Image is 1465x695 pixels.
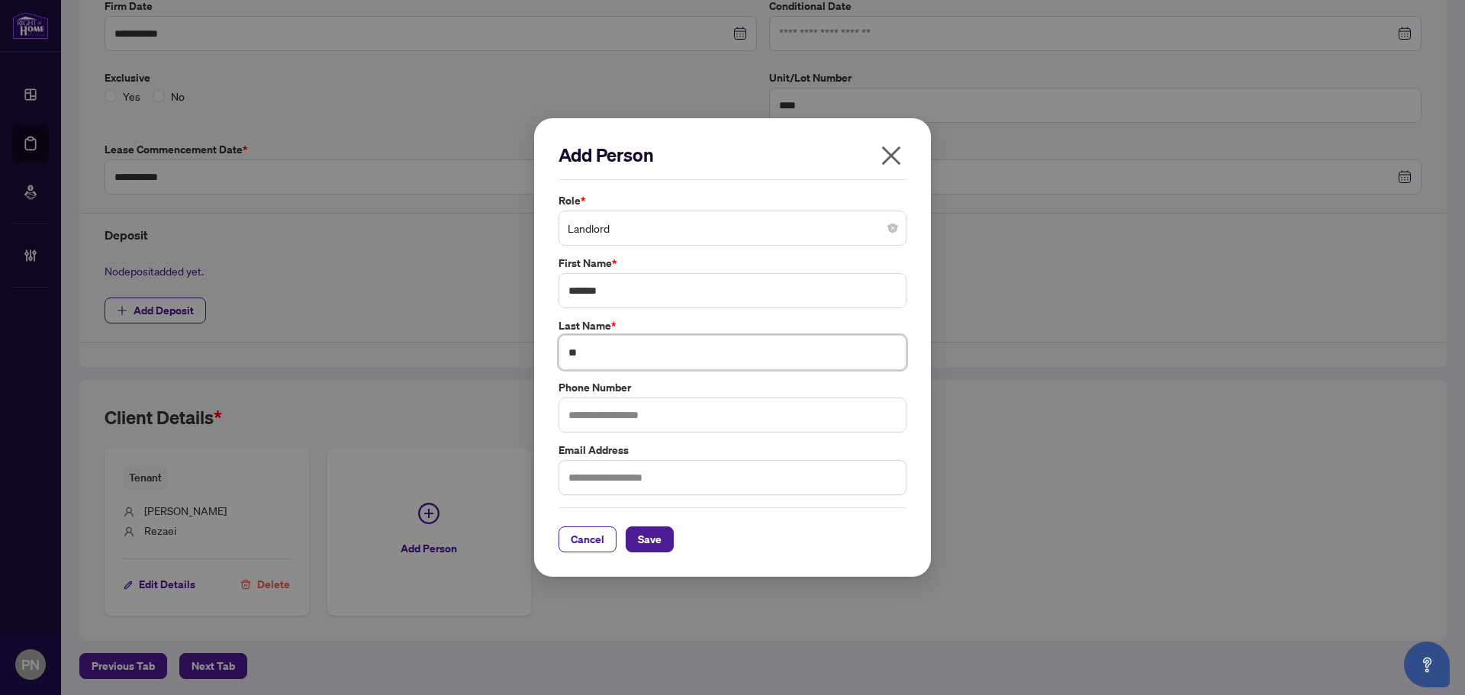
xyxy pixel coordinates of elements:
label: First Name [559,255,906,272]
span: close-circle [888,224,897,233]
span: Landlord [568,214,897,243]
label: Email Address [559,442,906,459]
h2: Add Person [559,143,906,167]
span: Save [638,527,662,552]
span: close [879,143,903,168]
button: Cancel [559,526,617,552]
button: Open asap [1404,642,1450,687]
label: Role [559,192,906,209]
span: Cancel [571,527,604,552]
label: Phone Number [559,379,906,396]
button: Save [626,526,674,552]
label: Last Name [559,317,906,334]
